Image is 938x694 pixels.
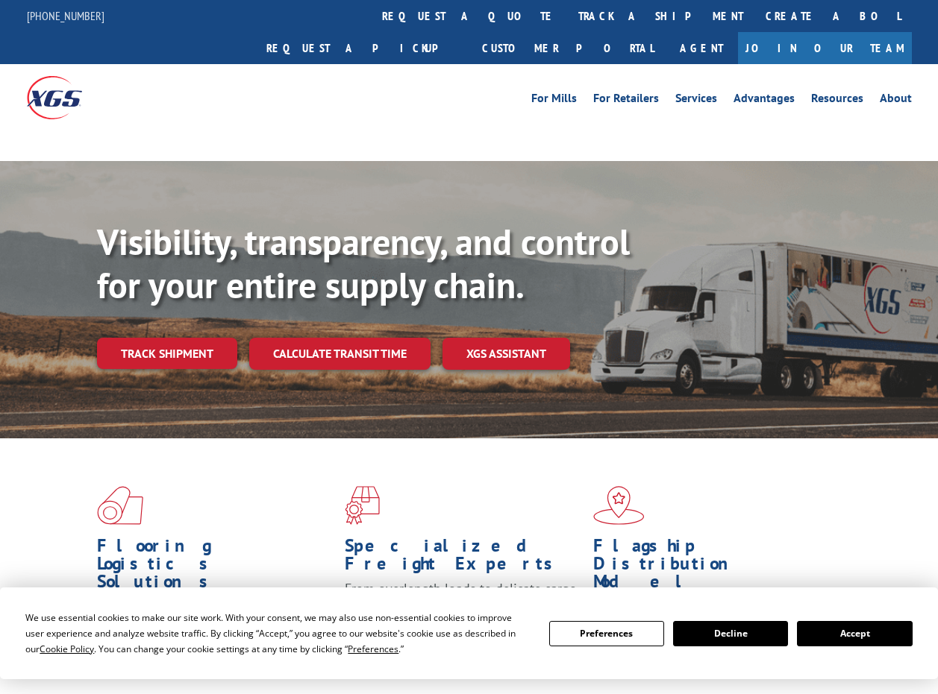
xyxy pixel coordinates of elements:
h1: Flagship Distribution Model [593,537,830,598]
a: Services [675,92,717,109]
a: XGS ASSISTANT [443,338,570,370]
a: Learn More > [97,665,283,682]
h1: Specialized Freight Experts [345,537,581,580]
button: Preferences [549,621,664,646]
a: About [880,92,912,109]
a: Customer Portal [471,32,665,64]
img: xgs-icon-flagship-distribution-model-red [593,486,645,525]
button: Accept [797,621,912,646]
button: Decline [673,621,788,646]
a: Resources [811,92,863,109]
a: Track shipment [97,338,237,369]
a: Agent [665,32,738,64]
b: Visibility, transparency, and control for your entire supply chain. [97,218,630,308]
a: For Retailers [593,92,659,109]
img: xgs-icon-total-supply-chain-intelligence-red [97,486,143,525]
a: [PHONE_NUMBER] [27,8,104,23]
a: Advantages [734,92,795,109]
a: Learn More > [593,665,779,682]
h1: Flooring Logistics Solutions [97,537,334,598]
a: Join Our Team [738,32,912,64]
a: For Mills [531,92,577,109]
div: We use essential cookies to make our site work. With your consent, we may also use non-essential ... [25,610,531,657]
a: Calculate transit time [249,338,431,370]
img: xgs-icon-focused-on-flooring-red [345,486,380,525]
span: Preferences [348,643,398,655]
a: Request a pickup [255,32,471,64]
p: From overlength loads to delicate cargo, our experienced staff knows the best way to move your fr... [345,580,581,646]
span: Cookie Policy [40,643,94,655]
